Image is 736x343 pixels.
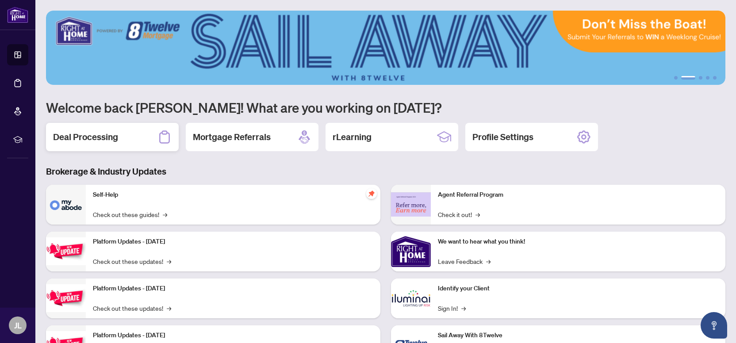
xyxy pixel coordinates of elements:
[681,76,695,80] button: 2
[391,192,431,217] img: Agent Referral Program
[46,284,86,312] img: Platform Updates - July 8, 2025
[706,76,709,80] button: 4
[438,331,718,340] p: Sail Away With 8Twelve
[163,210,167,219] span: →
[53,131,118,143] h2: Deal Processing
[93,284,373,293] p: Platform Updates - [DATE]
[93,303,171,313] a: Check out these updates!→
[713,76,717,80] button: 5
[438,303,466,313] a: Sign In!→
[486,256,491,266] span: →
[46,99,725,116] h1: Welcome back [PERSON_NAME]! What are you working on [DATE]?
[674,76,678,80] button: 1
[461,303,466,313] span: →
[438,190,718,200] p: Agent Referral Program
[167,303,171,313] span: →
[167,256,171,266] span: →
[438,210,480,219] a: Check it out!→
[438,284,718,293] p: Identify your Client
[46,185,86,225] img: Self-Help
[7,7,28,23] img: logo
[46,165,725,178] h3: Brokerage & Industry Updates
[701,312,727,339] button: Open asap
[475,210,480,219] span: →
[93,331,373,340] p: Platform Updates - [DATE]
[391,232,431,271] img: We want to hear what you think!
[438,237,718,247] p: We want to hear what you think!
[46,237,86,265] img: Platform Updates - July 21, 2025
[46,11,725,85] img: Slide 1
[93,256,171,266] a: Check out these updates!→
[333,131,372,143] h2: rLearning
[193,131,271,143] h2: Mortgage Referrals
[14,319,22,332] span: JL
[93,237,373,247] p: Platform Updates - [DATE]
[438,256,491,266] a: Leave Feedback→
[391,278,431,318] img: Identify your Client
[93,190,373,200] p: Self-Help
[93,210,167,219] a: Check out these guides!→
[472,131,533,143] h2: Profile Settings
[366,188,377,199] span: pushpin
[699,76,702,80] button: 3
